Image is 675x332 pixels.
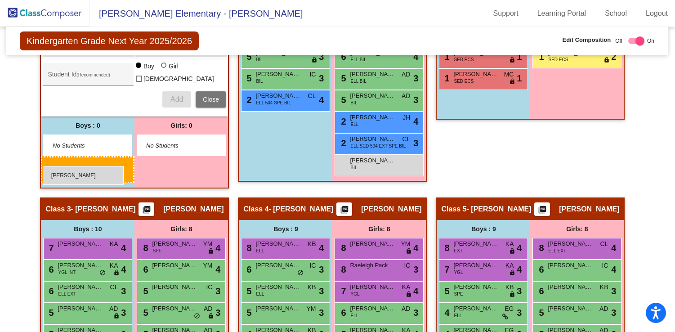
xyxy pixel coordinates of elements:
[206,283,212,292] span: IC
[215,263,220,276] span: 4
[413,50,418,63] span: 4
[255,91,300,100] span: [PERSON_NAME]
[319,263,324,276] span: 3
[537,205,548,218] mat-icon: picture_as_pdf
[170,95,183,103] span: Add
[611,306,616,319] span: 3
[442,243,449,253] span: 8
[401,239,410,249] span: YM
[442,308,449,318] span: 4
[509,291,515,298] span: lock
[454,56,474,63] span: SED ECS
[90,6,303,21] span: [PERSON_NAME] Elementary - [PERSON_NAME]
[255,283,300,292] span: [PERSON_NAME]
[204,304,212,314] span: AD
[244,52,251,62] span: 5
[203,239,212,249] span: YM
[402,70,410,79] span: AD
[611,241,616,255] span: 4
[615,37,622,45] span: Off
[152,239,197,248] span: [PERSON_NAME]
[559,205,619,214] span: [PERSON_NAME]
[121,284,126,298] span: 3
[308,239,316,249] span: KB
[509,57,515,64] span: lock
[639,6,675,21] a: Logout
[454,312,462,319] span: ELL
[46,286,54,296] span: 6
[163,205,224,214] span: [PERSON_NAME]
[121,306,126,319] span: 3
[509,269,515,277] span: lock
[134,220,228,238] div: Girls: 8
[113,313,120,320] span: lock
[517,263,522,276] span: 4
[256,291,264,297] span: ELL
[309,70,316,79] span: IC
[152,261,197,270] span: [PERSON_NAME]
[647,37,654,45] span: On
[152,247,161,254] span: SPE
[194,313,200,320] span: do_not_disturb_alt
[600,239,608,249] span: CL
[350,143,406,149] span: ELL SED 504 EXT SPE BIL
[598,6,634,21] a: School
[110,261,118,270] span: KA
[504,70,514,79] span: MC
[402,113,410,122] span: JH
[530,220,624,238] div: Girls: 8
[602,261,608,270] span: IC
[339,308,346,318] span: 6
[332,220,426,238] div: Girls: 8
[536,308,544,318] span: 5
[599,304,608,314] span: AD
[146,141,202,150] span: No Students
[611,263,616,276] span: 4
[162,91,191,108] button: Add
[308,91,316,101] span: CL
[413,93,418,107] span: 3
[505,239,514,249] span: KA
[121,263,126,276] span: 4
[517,241,522,255] span: 4
[339,138,346,148] span: 2
[58,304,103,313] span: [PERSON_NAME]
[534,202,550,216] button: Print Students Details
[350,312,358,319] span: ELL
[350,56,366,63] span: ELL BIL
[350,113,395,122] span: [PERSON_NAME]
[46,308,54,318] span: 5
[45,205,71,214] span: Class 3
[350,99,357,106] span: BIL
[143,62,154,71] div: Boy
[168,62,179,71] div: Girl
[413,72,418,85] span: 3
[454,78,474,85] span: SED ECS
[548,239,593,248] span: [PERSON_NAME]
[402,91,410,101] span: AD
[244,308,251,318] span: 5
[99,269,106,277] span: do_not_disturb_alt
[509,248,515,255] span: lock
[563,36,611,45] span: Edit Composition
[319,241,324,255] span: 4
[208,248,214,255] span: lock
[536,286,544,296] span: 6
[41,117,134,135] div: Boys : 0
[413,284,418,298] span: 4
[244,95,251,105] span: 2
[517,50,522,63] span: 1
[453,261,498,270] span: [PERSON_NAME]
[336,202,352,216] button: Print Students Details
[141,243,148,253] span: 8
[611,50,616,63] span: 2
[442,52,449,62] span: 1
[339,95,346,105] span: 5
[509,78,515,85] span: lock
[239,220,332,238] div: Boys : 9
[46,265,54,274] span: 6
[319,72,324,85] span: 3
[306,304,316,314] span: YM
[442,73,449,83] span: 1
[203,261,212,270] span: YM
